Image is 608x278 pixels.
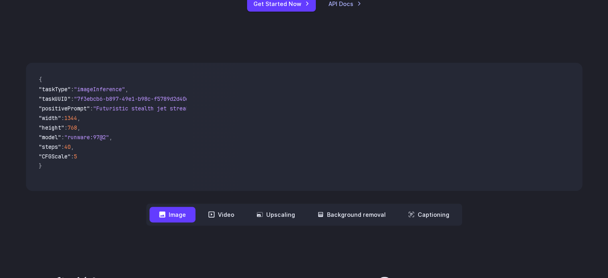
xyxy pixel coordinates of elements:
[64,124,68,131] span: :
[71,86,74,93] span: :
[71,143,74,150] span: ,
[90,105,93,112] span: :
[39,114,61,122] span: "width"
[39,124,64,131] span: "height"
[61,114,64,122] span: :
[39,95,71,102] span: "taskUUID"
[199,207,244,222] button: Video
[150,207,195,222] button: Image
[61,143,64,150] span: :
[93,105,384,112] span: "Futuristic stealth jet streaking through a neon-lit cityscape with glowing purple exhaust"
[39,105,90,112] span: "positivePrompt"
[39,134,61,141] span: "model"
[39,153,71,160] span: "CFGScale"
[74,153,77,160] span: 5
[64,143,71,150] span: 40
[71,153,74,160] span: :
[308,207,395,222] button: Background removal
[77,114,80,122] span: ,
[39,143,61,150] span: "steps"
[77,124,80,131] span: ,
[399,207,459,222] button: Captioning
[71,95,74,102] span: :
[68,124,77,131] span: 768
[74,95,195,102] span: "7f3ebcb6-b897-49e1-b98c-f5789d2d40d7"
[39,76,42,83] span: {
[247,207,305,222] button: Upscaling
[61,134,64,141] span: :
[64,114,77,122] span: 1344
[74,86,125,93] span: "imageInference"
[109,134,112,141] span: ,
[39,162,42,170] span: }
[64,134,109,141] span: "runware:97@2"
[39,86,71,93] span: "taskType"
[125,86,128,93] span: ,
